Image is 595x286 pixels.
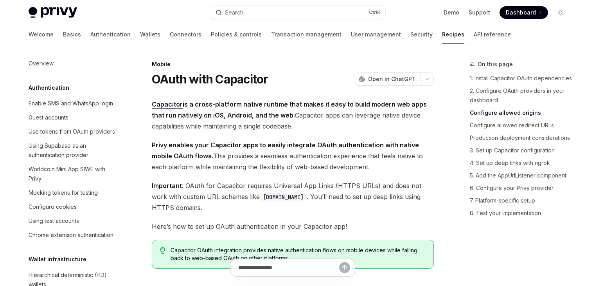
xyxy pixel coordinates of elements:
span: Ctrl K [369,9,381,16]
svg: Tip [160,247,165,254]
button: Open in ChatGPT [354,72,421,86]
div: Search... [225,8,247,17]
a: 7. Platform-specific setup [470,194,573,207]
strong: is a cross-platform native runtime that makes it easy to build modern web apps that run natively ... [152,100,427,119]
div: Enable SMS and WhatsApp login [29,99,113,108]
a: User management [351,25,401,44]
a: Transaction management [271,25,342,44]
a: Basics [63,25,81,44]
span: : OAuth for Capacitor requires Universal App Links (HTTPS URLs) and does not work with custom URL... [152,180,434,213]
a: Configure cookies [22,200,122,214]
a: Configure allowed origins [470,107,573,119]
div: Mobile [152,60,434,68]
a: Chrome extension authentication [22,228,122,242]
a: 2. Configure OAuth providers in your dashboard [470,85,573,107]
a: 5. Add the AppUrlListener component [470,169,573,182]
span: Capacitor apps can leverage native device capabilities while maintaining a single codebase. [152,99,434,132]
a: Guest accounts [22,110,122,125]
a: Recipes [442,25,464,44]
code: [DOMAIN_NAME] [260,193,307,201]
a: Production deployment considerations [470,132,573,144]
a: Welcome [29,25,54,44]
button: Send message [339,262,350,273]
span: This provides a seamless authentication experience that feels native to each platform while maint... [152,139,434,172]
a: Configure allowed redirect URLs [470,119,573,132]
a: Use tokens from OAuth providers [22,125,122,139]
a: Enable SMS and WhatsApp login [22,96,122,110]
div: Configure cookies [29,202,77,212]
a: Using test accounts [22,214,122,228]
button: Toggle dark mode [554,6,567,19]
div: Mocking tokens for testing [29,188,98,197]
div: Using test accounts [29,216,79,226]
h5: Wallet infrastructure [29,255,86,264]
span: Here’s how to set up OAuth authentication in your Capacitor app! [152,221,434,232]
a: 3. Set up Capacitor configuration [470,144,573,157]
a: Mocking tokens for testing [22,186,122,200]
a: Authentication [90,25,131,44]
a: Security [410,25,433,44]
h5: Authentication [29,83,69,92]
img: light logo [29,7,77,18]
strong: Important [152,182,182,190]
div: Worldcoin Mini App SIWE with Privy [29,165,118,183]
a: Wallets [140,25,160,44]
span: Open in ChatGPT [368,75,416,83]
a: Overview [22,56,122,71]
strong: Privy enables your Capacitor apps to easily integrate OAuth authentication with native mobile OAu... [152,141,419,160]
button: Open search [210,5,385,20]
a: Demo [444,9,459,16]
a: API reference [474,25,511,44]
input: Ask a question... [238,259,339,276]
h1: OAuth with Capacitor [152,72,268,86]
a: Support [469,9,490,16]
a: 1. Install Capacitor OAuth dependencies [470,72,573,85]
div: Guest accounts [29,113,68,122]
div: Chrome extension authentication [29,230,113,240]
span: On this page [478,60,513,69]
a: 4. Set up deep links with ngrok [470,157,573,169]
a: Capacitor [152,100,183,109]
a: Worldcoin Mini App SIWE with Privy [22,162,122,186]
a: Dashboard [500,6,548,19]
div: Using Supabase as an authentication provider [29,141,118,160]
div: Use tokens from OAuth providers [29,127,115,136]
a: Connectors [170,25,201,44]
a: 6. Configure your Privy provider [470,182,573,194]
a: Using Supabase as an authentication provider [22,139,122,162]
span: Capacitor OAuth integration provides native authentication flows on mobile devices while falling ... [171,246,425,262]
a: Policies & controls [211,25,262,44]
a: 8. Test your implementation [470,207,573,219]
div: Overview [29,59,54,68]
span: Dashboard [506,9,536,16]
